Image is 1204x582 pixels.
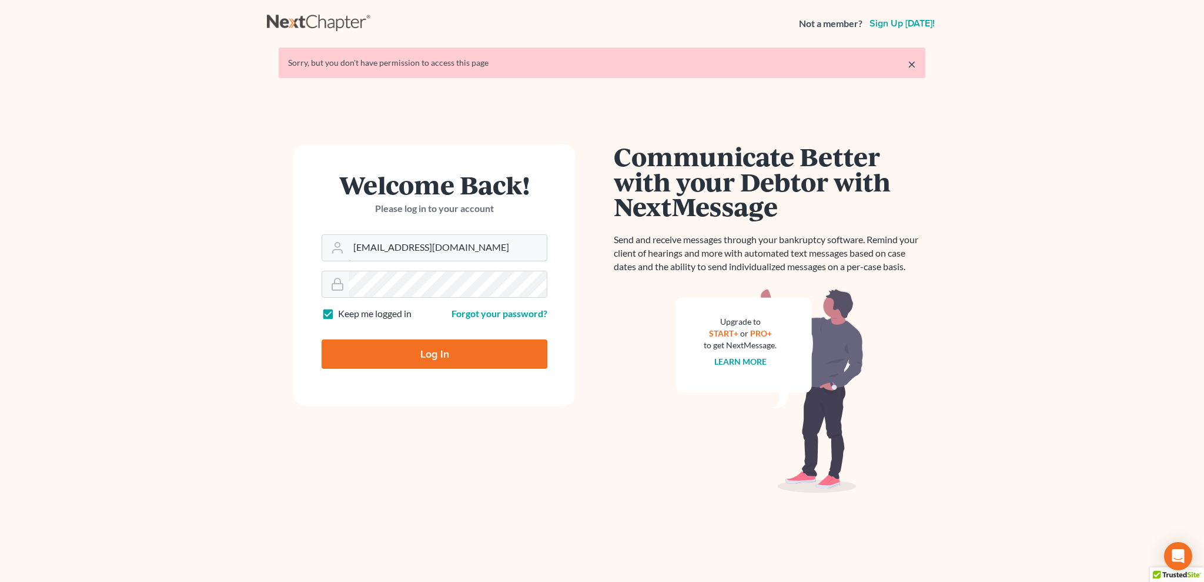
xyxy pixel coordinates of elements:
[908,57,916,71] a: ×
[614,144,925,219] h1: Communicate Better with your Debtor with NextMessage
[675,288,864,493] img: nextmessage_bg-59042aed3d76b12b5cd301f8e5b87938c9018125f34e5fa2b7a6b67550977c72.svg
[1164,542,1192,570] div: Open Intercom Messenger
[704,339,777,351] div: to get NextMessage.
[704,316,777,328] div: Upgrade to
[451,308,547,319] a: Forgot your password?
[740,328,748,338] span: or
[614,233,925,274] p: Send and receive messages through your bankruptcy software. Remind your client of hearings and mo...
[867,19,937,28] a: Sign up [DATE]!
[338,307,412,321] label: Keep me logged in
[322,172,547,197] h1: Welcome Back!
[750,328,772,338] a: PRO+
[322,202,547,216] p: Please log in to your account
[322,339,547,369] input: Log In
[349,235,547,261] input: Email Address
[799,17,862,31] strong: Not a member?
[714,356,767,366] a: Learn more
[288,57,916,69] div: Sorry, but you don't have permission to access this page
[709,328,738,338] a: START+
